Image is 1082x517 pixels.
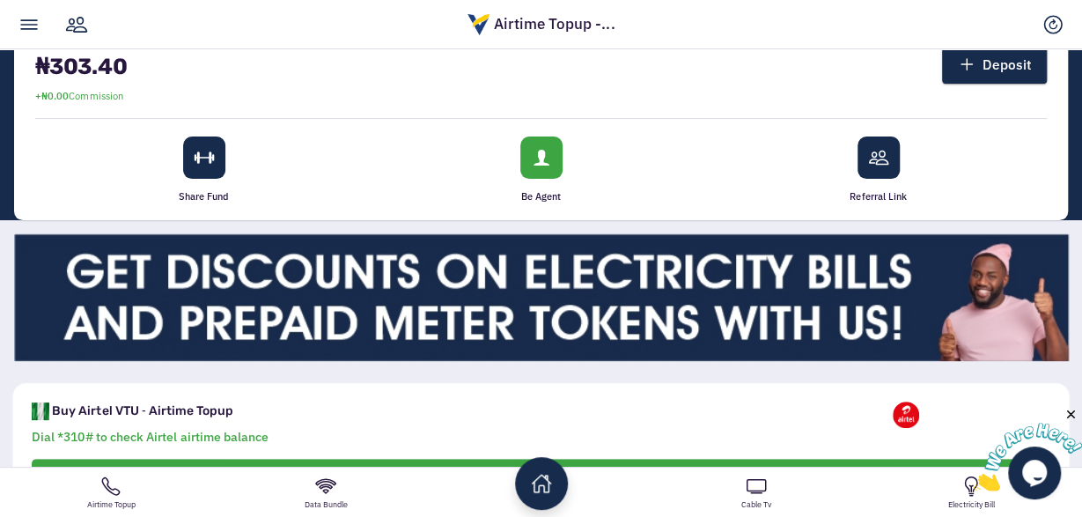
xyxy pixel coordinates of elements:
[32,428,1050,447] p: Dial *310# to check Airtel airtime balance
[531,473,552,494] ion-icon: home outline
[864,468,1078,517] a: Electricity Bill
[867,500,1075,510] strong: Electricity Bill
[35,55,158,78] h1: ₦303.40
[710,191,1047,203] strong: Referral Link
[35,90,123,102] small: Commission
[222,500,430,510] strong: Data Bundle
[4,468,218,517] a: Airtime Topup
[32,459,1050,471] div: 99%
[372,191,710,203] strong: Be Agent
[218,468,433,517] a: Data Bundle
[973,407,1082,491] iframe: chat widget
[652,500,860,510] strong: Cable Tv
[7,500,215,510] strong: Airtime Topup
[942,47,1047,83] a: Deposit
[52,403,233,418] span: Buy Airtel VTU ‐ Airtime Topup
[372,137,710,203] a: Be Agent
[459,13,624,36] div: Airtime Topup -...
[14,233,1070,360] img: 1731869762electricity.jpg
[649,468,864,517] a: Cable Tv
[983,55,1032,75] strong: Deposit
[467,14,490,35] img: logo
[35,191,372,203] strong: Share Fund
[710,137,1047,203] a: Referral Link
[35,90,69,102] b: +₦0.00
[35,137,372,203] a: Share Fund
